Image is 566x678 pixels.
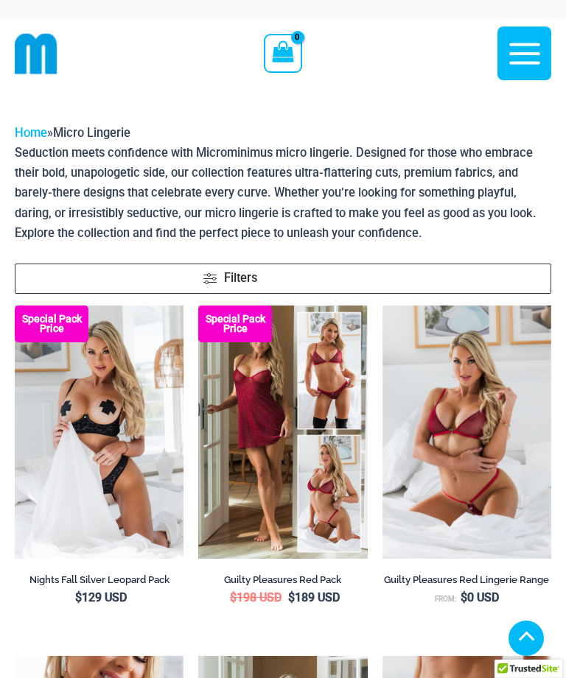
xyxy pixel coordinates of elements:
[15,573,184,586] h2: Nights Fall Silver Leopard Pack
[198,314,272,333] b: Special Pack Price
[15,573,184,591] a: Nights Fall Silver Leopard Pack
[15,306,184,559] a: Nights Fall Silver Leopard 1036 Bra 6046 Thong 09v2 Nights Fall Silver Leopard 1036 Bra 6046 Thon...
[75,590,127,604] bdi: 129 USD
[435,595,457,603] span: From:
[382,573,551,586] h2: Guilty Pleasures Red Lingerie Range
[461,590,499,604] bdi: 0 USD
[382,573,551,591] a: Guilty Pleasures Red Lingerie Range
[15,126,47,140] a: Home
[15,306,184,559] img: Nights Fall Silver Leopard 1036 Bra 6046 Thong 09v2
[15,126,130,140] span: »
[198,573,367,586] h2: Guilty Pleasures Red Pack
[15,143,551,242] p: Seduction meets confidence with Microminimus micro lingerie. Designed for those who embrace their...
[382,306,551,559] a: Guilty Pleasures Red 1045 Bra 689 Micro 05Guilty Pleasures Red 1045 Bra 689 Micro 06Guilty Pleasu...
[53,126,130,140] span: Micro Lingerie
[15,32,57,75] img: cropped mm emblem
[15,314,88,333] b: Special Pack Price
[382,306,551,559] img: Guilty Pleasures Red 1045 Bra 689 Micro 05
[461,590,467,604] span: $
[15,264,551,294] a: Filters
[230,590,282,604] bdi: 198 USD
[288,590,340,604] bdi: 189 USD
[198,306,367,559] a: Guilty Pleasures Red Collection Pack F Guilty Pleasures Red Collection Pack BGuilty Pleasures Red...
[198,306,367,559] img: Guilty Pleasures Red Collection Pack F
[75,590,82,604] span: $
[198,573,367,591] a: Guilty Pleasures Red Pack
[288,590,295,604] span: $
[224,269,257,288] span: Filters
[264,34,301,72] a: View Shopping Cart, empty
[230,590,237,604] span: $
